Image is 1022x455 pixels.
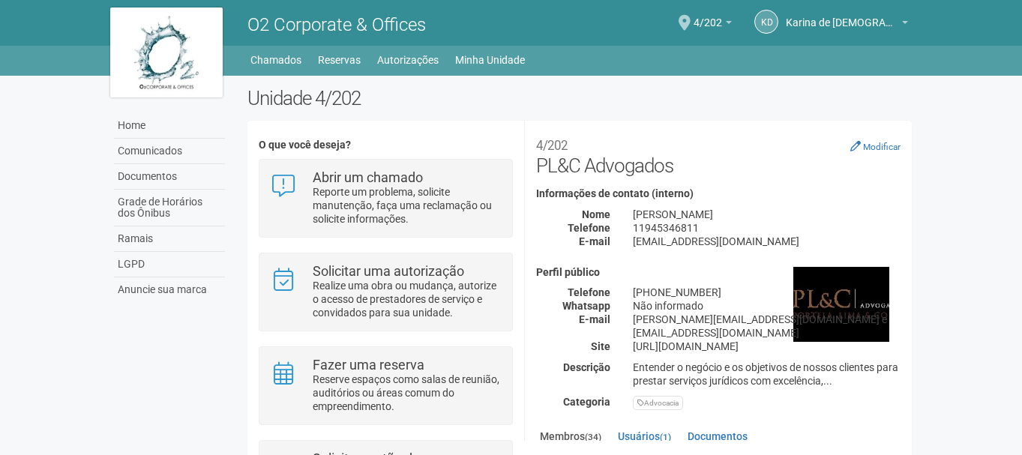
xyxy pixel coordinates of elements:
a: Usuários(1) [614,425,675,448]
h4: Informações de contato (interno) [536,188,901,199]
div: Entender o negócio e os objetivos de nossos clientes para prestar serviços jurídicos com excelênc... [622,361,912,388]
strong: Site [591,340,610,352]
a: Modificar [850,140,901,152]
a: Home [114,113,225,139]
strong: Categoria [563,396,610,408]
strong: Descrição [563,361,610,373]
a: Membros(34) [536,425,605,450]
a: Abrir um chamado Reporte um problema, solicite manutenção, faça uma reclamação ou solicite inform... [271,171,501,226]
div: [URL][DOMAIN_NAME] [622,340,912,353]
strong: Telefone [568,222,610,234]
a: Kd [754,10,778,34]
a: Solicitar uma autorização Realize uma obra ou mudança, autorize o acesso de prestadores de serviç... [271,265,501,319]
a: Documentos [684,425,751,448]
a: Fazer uma reserva Reserve espaços como salas de reunião, auditórios ou áreas comum do empreendime... [271,358,501,413]
strong: E-mail [579,313,610,325]
div: 11945346811 [622,221,912,235]
h4: O que você deseja? [259,139,513,151]
span: 4/202 [694,2,722,28]
p: Reserve espaços como salas de reunião, auditórios ou áreas comum do empreendimento. [313,373,501,413]
a: Grade de Horários dos Ônibus [114,190,225,226]
p: Realize uma obra ou mudança, autorize o acesso de prestadores de serviço e convidados para sua un... [313,279,501,319]
a: Minha Unidade [455,49,525,70]
strong: Telefone [568,286,610,298]
img: business.png [793,267,889,342]
h4: Perfil público [536,267,901,278]
h2: Unidade 4/202 [247,87,913,109]
p: Reporte um problema, solicite manutenção, faça uma reclamação ou solicite informações. [313,185,501,226]
a: Comunicados [114,139,225,164]
a: Karina de [DEMOGRAPHIC_DATA] [786,19,908,31]
img: logo.jpg [110,7,223,97]
div: [PERSON_NAME] [622,208,912,221]
a: Ramais [114,226,225,252]
strong: Fazer uma reserva [313,357,424,373]
a: Autorizações [377,49,439,70]
strong: Whatsapp [562,300,610,312]
a: Chamados [250,49,301,70]
strong: Solicitar uma autorização [313,263,464,279]
div: Não informado [622,299,912,313]
div: [PHONE_NUMBER] [622,286,912,299]
h2: PL&C Advogados [536,132,901,177]
div: [EMAIL_ADDRESS][DOMAIN_NAME] [622,235,912,248]
a: 4/202 [694,19,732,31]
small: (34) [585,432,601,442]
small: (1) [660,432,671,442]
span: O2 Corporate & Offices [247,14,426,35]
strong: E-mail [579,235,610,247]
small: Modificar [863,142,901,152]
a: Anuncie sua marca [114,277,225,302]
a: Reservas [318,49,361,70]
div: [PERSON_NAME][EMAIL_ADDRESS][DOMAIN_NAME] e [EMAIL_ADDRESS][DOMAIN_NAME] [622,313,912,340]
span: Karina de Jesus [786,2,898,28]
small: 4/202 [536,138,568,153]
a: LGPD [114,252,225,277]
strong: Nome [582,208,610,220]
div: Advocacia [633,396,683,410]
a: Documentos [114,164,225,190]
strong: Abrir um chamado [313,169,423,185]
